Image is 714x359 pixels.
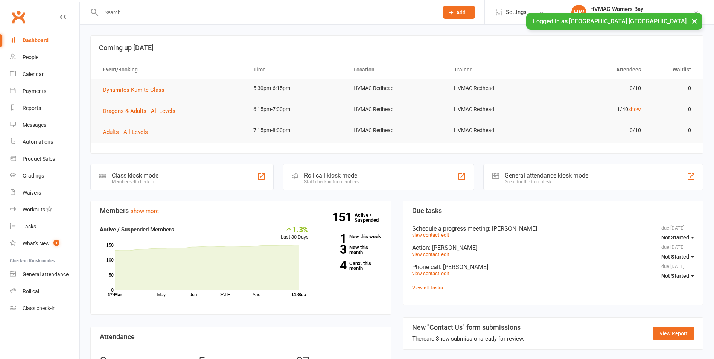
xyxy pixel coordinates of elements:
[506,4,527,21] span: Settings
[443,6,475,19] button: Add
[23,240,50,246] div: What's New
[9,8,28,26] a: Clubworx
[10,167,79,184] a: Gradings
[412,232,439,238] a: view contact
[23,88,46,94] div: Payments
[23,305,56,311] div: Class check-in
[281,225,309,233] div: 1.3%
[53,240,59,246] span: 1
[547,122,647,139] td: 0/10
[447,60,547,79] th: Trainer
[10,218,79,235] a: Tasks
[103,128,153,137] button: Adults - All Levels
[10,66,79,83] a: Calendar
[23,288,40,294] div: Roll call
[10,300,79,317] a: Class kiosk mode
[440,263,488,271] span: : [PERSON_NAME]
[628,106,641,112] a: show
[347,100,447,118] td: HVMAC Redhead
[648,122,698,139] td: 0
[103,108,175,114] span: Dragons & Adults - All Levels
[10,117,79,134] a: Messages
[456,9,466,15] span: Add
[533,18,688,25] span: Logged in as [GEOGRAPHIC_DATA] [GEOGRAPHIC_DATA].
[412,207,694,214] h3: Due tasks
[23,224,36,230] div: Tasks
[332,211,355,223] strong: 151
[100,226,174,233] strong: Active / Suspended Members
[648,79,698,97] td: 0
[412,251,439,257] a: view contact
[23,54,38,60] div: People
[505,172,588,179] div: General attendance kiosk mode
[10,235,79,252] a: What's New1
[653,327,694,340] a: View Report
[247,60,347,79] th: Time
[112,172,158,179] div: Class kiosk mode
[320,234,382,239] a: 1New this week
[441,271,449,276] a: edit
[103,87,164,93] span: Dynamites Kumite Class
[23,156,55,162] div: Product Sales
[648,100,698,118] td: 0
[304,179,359,184] div: Staff check-in for members
[10,100,79,117] a: Reports
[441,251,449,257] a: edit
[547,100,647,118] td: 1/40
[429,244,477,251] span: : [PERSON_NAME]
[320,233,346,244] strong: 1
[10,151,79,167] a: Product Sales
[661,231,694,244] button: Not Started
[648,60,698,79] th: Waitlist
[320,261,382,271] a: 4Canx. this month
[320,244,346,255] strong: 3
[10,49,79,66] a: People
[412,334,524,343] div: There are new submissions ready for review.
[304,172,359,179] div: Roll call kiosk mode
[661,234,689,240] span: Not Started
[412,271,439,276] a: view contact
[100,207,382,214] h3: Members
[447,79,547,97] td: HVMAC Redhead
[112,179,158,184] div: Member self check-in
[100,333,382,341] h3: Attendance
[320,245,382,255] a: 3New this month
[447,100,547,118] td: HVMAC Redhead
[547,79,647,97] td: 0/10
[412,263,694,271] div: Phone call
[661,254,689,260] span: Not Started
[247,79,347,97] td: 5:30pm-6:15pm
[505,179,588,184] div: Great for the front desk
[590,12,693,19] div: [GEOGRAPHIC_DATA] [GEOGRAPHIC_DATA]
[23,207,45,213] div: Workouts
[436,335,439,342] strong: 3
[10,266,79,283] a: General attendance kiosk mode
[10,32,79,49] a: Dashboard
[661,273,689,279] span: Not Started
[281,225,309,241] div: Last 30 Days
[103,85,170,94] button: Dynamites Kumite Class
[347,79,447,97] td: HVMAC Redhead
[661,269,694,283] button: Not Started
[96,60,247,79] th: Event/Booking
[412,324,524,331] h3: New "Contact Us" form submissions
[489,225,537,232] span: : [PERSON_NAME]
[10,201,79,218] a: Workouts
[99,44,695,52] h3: Coming up [DATE]
[131,208,159,214] a: show more
[412,285,443,291] a: View all Tasks
[23,139,53,145] div: Automations
[661,250,694,263] button: Not Started
[447,122,547,139] td: HVMAC Redhead
[412,244,694,251] div: Action
[99,7,433,18] input: Search...
[10,134,79,151] a: Automations
[23,105,41,111] div: Reports
[571,5,586,20] div: HW
[247,122,347,139] td: 7:15pm-8:00pm
[590,6,693,12] div: HVMAC Warners Bay
[23,271,69,277] div: General attendance
[320,260,346,271] strong: 4
[103,129,148,135] span: Adults - All Levels
[547,60,647,79] th: Attendees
